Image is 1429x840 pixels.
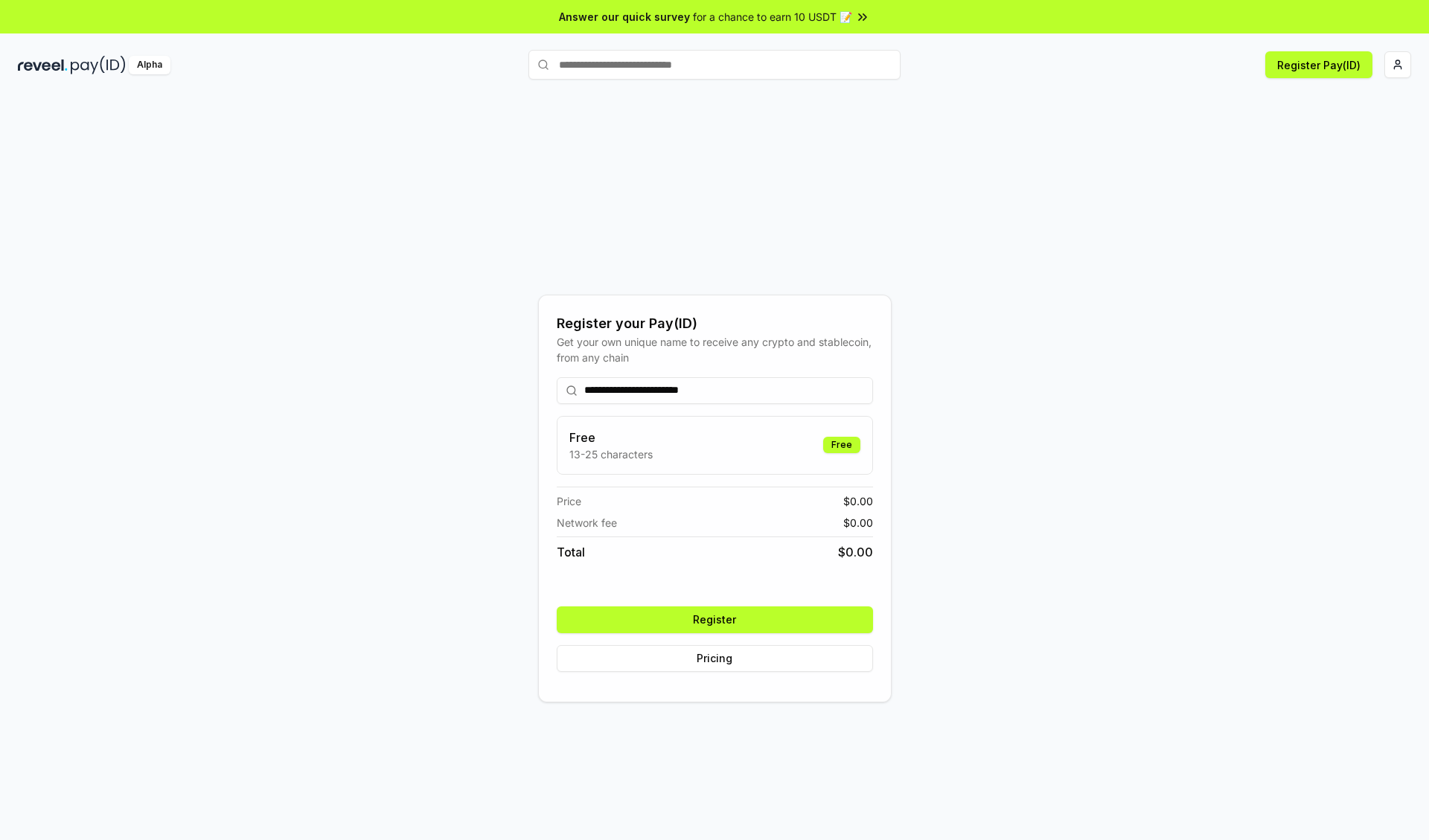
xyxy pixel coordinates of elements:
[1265,51,1372,78] button: Register Pay(ID)
[557,543,585,561] span: Total
[557,313,873,334] div: Register your Pay(ID)
[569,446,653,462] p: 13-25 characters
[823,437,860,453] div: Free
[693,9,852,25] span: for a chance to earn 10 USDT 📝
[557,493,581,509] span: Price
[557,334,873,365] div: Get your own unique name to receive any crypto and stablecoin, from any chain
[569,429,653,446] h3: Free
[557,606,873,633] button: Register
[843,515,873,530] span: $ 0.00
[559,9,690,25] span: Answer our quick survey
[18,56,68,74] img: reveel_dark
[129,56,170,74] div: Alpha
[838,543,873,561] span: $ 0.00
[843,493,873,509] span: $ 0.00
[557,645,873,672] button: Pricing
[557,515,617,530] span: Network fee
[71,56,126,74] img: pay_id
